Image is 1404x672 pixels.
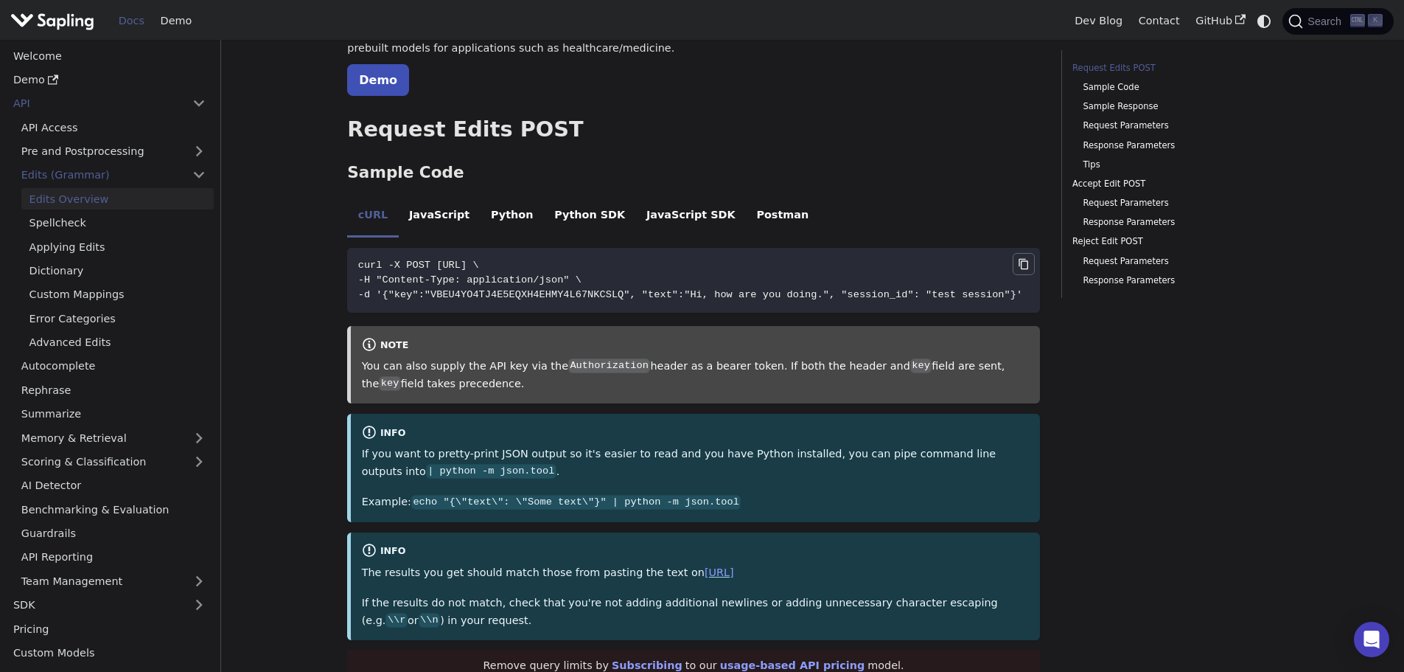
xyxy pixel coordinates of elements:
[347,163,1040,183] h3: Sample Code
[21,284,214,305] a: Custom Mappings
[481,196,544,238] li: Python
[13,475,214,496] a: AI Detector
[362,446,1030,481] p: If you want to pretty-print JSON output so it's easier to read and you have Python installed, you...
[347,117,1040,143] h2: Request Edits POST
[13,427,214,448] a: Memory & Retrieval
[544,196,636,238] li: Python SDK
[21,332,214,353] a: Advanced Edits
[21,188,214,209] a: Edits Overview
[1072,61,1272,75] a: Request Edits POST
[13,117,214,138] a: API Access
[21,260,214,282] a: Dictionary
[419,613,440,628] code: \\n
[1368,14,1383,27] kbd: K
[362,564,1030,582] p: The results you get should match those from pasting the text on
[362,595,1030,630] p: If the results do not match, check that you're not adding additional newlines or adding unnecessa...
[10,10,94,32] img: Sapling.ai
[13,164,214,186] a: Edits (Grammar)
[13,356,214,377] a: Autocomplete
[1131,10,1188,32] a: Contact
[10,10,99,32] a: Sapling.ai
[1013,253,1035,275] button: Copy code to clipboard
[358,274,581,285] span: -H "Content-Type: application/json" \
[13,141,214,162] a: Pre and Postprocessing
[362,337,1030,355] div: note
[1072,177,1272,191] a: Accept Edit POST
[1303,15,1350,27] span: Search
[21,236,214,257] a: Applying Edits
[1083,196,1267,210] a: Request Parameters
[1254,10,1275,32] button: Switch between dark and light mode (currently system mode)
[5,642,214,664] a: Custom Models
[1083,158,1267,172] a: Tips
[720,659,865,671] a: usage-based API pricing
[1066,10,1130,32] a: Dev Blog
[385,613,407,628] code: \\r
[1072,235,1272,249] a: Reject Edit POST
[746,196,820,238] li: Postman
[568,358,650,373] code: Authorization
[184,595,214,616] button: Expand sidebar category 'SDK'
[1083,139,1267,153] a: Response Parameters
[13,451,214,473] a: Scoring & Classification
[399,196,481,238] li: JavaScript
[411,495,741,510] code: echo "{\"text\": \"Some text\"}" | python -m json.tool
[426,464,556,479] code: | python -m json.tool
[5,93,184,114] a: API
[362,358,1030,393] p: You can also supply the API key via the header as a bearer token. If both the header and field ar...
[5,618,214,640] a: Pricing
[153,10,200,32] a: Demo
[347,64,409,96] a: Demo
[347,196,398,238] li: cURL
[13,547,214,568] a: API Reporting
[1083,119,1267,133] a: Request Parameters
[1083,100,1267,114] a: Sample Response
[910,358,932,373] code: key
[362,543,1030,561] div: info
[13,403,214,425] a: Summarize
[21,212,214,234] a: Spellcheck
[1083,80,1267,94] a: Sample Code
[362,493,1030,511] p: Example:
[111,10,153,32] a: Docs
[362,425,1030,443] div: info
[636,196,747,238] li: JavaScript SDK
[5,595,184,616] a: SDK
[1083,274,1267,288] a: Response Parameters
[1083,215,1267,229] a: Response Parameters
[5,69,214,91] a: Demo
[13,499,214,520] a: Benchmarking & Evaluation
[1354,622,1389,657] div: Open Intercom Messenger
[1282,8,1393,35] button: Search (Ctrl+K)
[13,379,214,401] a: Rephrase
[705,567,734,578] a: [URL]
[358,260,479,271] span: curl -X POST [URL] \
[5,45,214,66] a: Welcome
[184,93,214,114] button: Collapse sidebar category 'API'
[612,659,682,671] a: Subscribing
[13,570,214,592] a: Team Management
[1187,10,1253,32] a: GitHub
[13,523,214,544] a: Guardrails
[1083,254,1267,269] a: Request Parameters
[379,376,400,391] code: key
[358,289,1022,300] span: -d '{"key":"VBEU4YO4TJ4E5EQXH4EHMY4L67NKCSLQ", "text":"Hi, how are you doing.", "session_id": "te...
[21,308,214,329] a: Error Categories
